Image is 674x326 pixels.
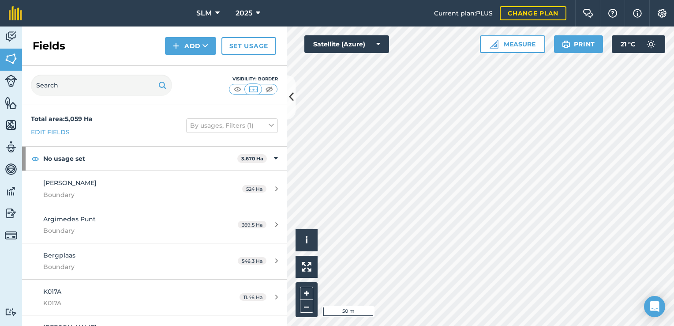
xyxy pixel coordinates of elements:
img: svg+xml;base64,PHN2ZyB4bWxucz0iaHR0cDovL3d3dy53My5vcmcvMjAwMC9zdmciIHdpZHRoPSI1MCIgaGVpZ2h0PSI0MC... [264,85,275,94]
div: Open Intercom Messenger [644,296,665,317]
img: svg+xml;base64,PD94bWwgdmVyc2lvbj0iMS4wIiBlbmNvZGluZz0idXRmLTgiPz4KPCEtLSBHZW5lcmF0b3I6IEFkb2JlIE... [5,207,17,220]
a: K017AK017A11.46 Ha [22,280,287,315]
a: [PERSON_NAME]Boundary524 Ha [22,171,287,207]
a: Argimedes PuntBoundary369.5 Ha [22,207,287,243]
span: 21 ° C [621,35,635,53]
img: svg+xml;base64,PHN2ZyB4bWxucz0iaHR0cDovL3d3dy53My5vcmcvMjAwMC9zdmciIHdpZHRoPSI1NiIgaGVpZ2h0PSI2MC... [5,96,17,110]
span: Argimedes Punt [43,215,96,223]
a: Set usage [221,37,276,55]
span: K017A [43,298,209,308]
span: Boundary [43,262,209,272]
span: Bergplaas [43,251,75,259]
div: Visibility: Border [228,76,278,83]
span: 369.5 Ha [238,221,266,228]
img: svg+xml;base64,PHN2ZyB4bWxucz0iaHR0cDovL3d3dy53My5vcmcvMjAwMC9zdmciIHdpZHRoPSI1MCIgaGVpZ2h0PSI0MC... [232,85,243,94]
img: svg+xml;base64,PHN2ZyB4bWxucz0iaHR0cDovL3d3dy53My5vcmcvMjAwMC9zdmciIHdpZHRoPSI1NiIgaGVpZ2h0PSI2MC... [5,52,17,65]
span: Boundary [43,190,209,200]
span: 524 Ha [242,185,266,193]
img: svg+xml;base64,PD94bWwgdmVyc2lvbj0iMS4wIiBlbmNvZGluZz0idXRmLTgiPz4KPCEtLSBHZW5lcmF0b3I6IEFkb2JlIE... [642,35,660,53]
span: [PERSON_NAME] [43,179,97,187]
img: svg+xml;base64,PHN2ZyB4bWxucz0iaHR0cDovL3d3dy53My5vcmcvMjAwMC9zdmciIHdpZHRoPSIxNCIgaGVpZ2h0PSIyNC... [173,41,179,51]
span: Current plan : PLUS [434,8,493,18]
span: K017A [43,288,61,296]
a: Edit fields [31,127,70,137]
span: 546.3 Ha [238,257,266,265]
strong: 3,670 Ha [241,155,263,162]
img: svg+xml;base64,PHN2ZyB4bWxucz0iaHR0cDovL3d3dy53My5vcmcvMjAwMC9zdmciIHdpZHRoPSIxOSIgaGVpZ2h0PSIyNC... [158,80,167,91]
img: A cog icon [657,9,667,18]
img: svg+xml;base64,PD94bWwgdmVyc2lvbj0iMS4wIiBlbmNvZGluZz0idXRmLTgiPz4KPCEtLSBHZW5lcmF0b3I6IEFkb2JlIE... [5,75,17,87]
a: Change plan [500,6,566,20]
img: svg+xml;base64,PD94bWwgdmVyc2lvbj0iMS4wIiBlbmNvZGluZz0idXRmLTgiPz4KPCEtLSBHZW5lcmF0b3I6IEFkb2JlIE... [5,140,17,154]
button: – [300,300,313,313]
img: svg+xml;base64,PHN2ZyB4bWxucz0iaHR0cDovL3d3dy53My5vcmcvMjAwMC9zdmciIHdpZHRoPSIxOCIgaGVpZ2h0PSIyNC... [31,153,39,164]
img: svg+xml;base64,PHN2ZyB4bWxucz0iaHR0cDovL3d3dy53My5vcmcvMjAwMC9zdmciIHdpZHRoPSI1NiIgaGVpZ2h0PSI2MC... [5,118,17,132]
img: fieldmargin Logo [9,6,22,20]
img: svg+xml;base64,PD94bWwgdmVyc2lvbj0iMS4wIiBlbmNvZGluZz0idXRmLTgiPz4KPCEtLSBHZW5lcmF0b3I6IEFkb2JlIE... [5,163,17,176]
img: Two speech bubbles overlapping with the left bubble in the forefront [583,9,593,18]
img: svg+xml;base64,PD94bWwgdmVyc2lvbj0iMS4wIiBlbmNvZGluZz0idXRmLTgiPz4KPCEtLSBHZW5lcmF0b3I6IEFkb2JlIE... [5,308,17,316]
strong: Total area : 5,059 Ha [31,115,93,123]
img: A question mark icon [607,9,618,18]
span: 11.46 Ha [240,293,266,301]
img: svg+xml;base64,PD94bWwgdmVyc2lvbj0iMS4wIiBlbmNvZGluZz0idXRmLTgiPz4KPCEtLSBHZW5lcmF0b3I6IEFkb2JlIE... [5,185,17,198]
a: BergplaasBoundary546.3 Ha [22,243,287,279]
div: No usage set3,670 Ha [22,147,287,171]
button: Measure [480,35,545,53]
img: Four arrows, one pointing top left, one top right, one bottom right and the last bottom left [302,262,311,272]
img: svg+xml;base64,PD94bWwgdmVyc2lvbj0iMS4wIiBlbmNvZGluZz0idXRmLTgiPz4KPCEtLSBHZW5lcmF0b3I6IEFkb2JlIE... [5,30,17,43]
button: Print [554,35,603,53]
img: svg+xml;base64,PHN2ZyB4bWxucz0iaHR0cDovL3d3dy53My5vcmcvMjAwMC9zdmciIHdpZHRoPSIxOSIgaGVpZ2h0PSIyNC... [562,39,570,49]
span: Boundary [43,226,209,235]
strong: No usage set [43,147,237,171]
span: i [305,235,308,246]
button: Add [165,37,216,55]
img: svg+xml;base64,PHN2ZyB4bWxucz0iaHR0cDovL3d3dy53My5vcmcvMjAwMC9zdmciIHdpZHRoPSI1MCIgaGVpZ2h0PSI0MC... [248,85,259,94]
h2: Fields [33,39,65,53]
span: SLM [196,8,212,19]
input: Search [31,75,172,96]
button: i [296,229,318,251]
button: 21 °C [612,35,665,53]
button: Satellite (Azure) [304,35,389,53]
img: svg+xml;base64,PHN2ZyB4bWxucz0iaHR0cDovL3d3dy53My5vcmcvMjAwMC9zdmciIHdpZHRoPSIxNyIgaGVpZ2h0PSIxNy... [633,8,642,19]
button: By usages, Filters (1) [186,118,278,133]
button: + [300,287,313,300]
img: Ruler icon [490,40,498,49]
span: 2025 [236,8,252,19]
img: svg+xml;base64,PD94bWwgdmVyc2lvbj0iMS4wIiBlbmNvZGluZz0idXRmLTgiPz4KPCEtLSBHZW5lcmF0b3I6IEFkb2JlIE... [5,229,17,242]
